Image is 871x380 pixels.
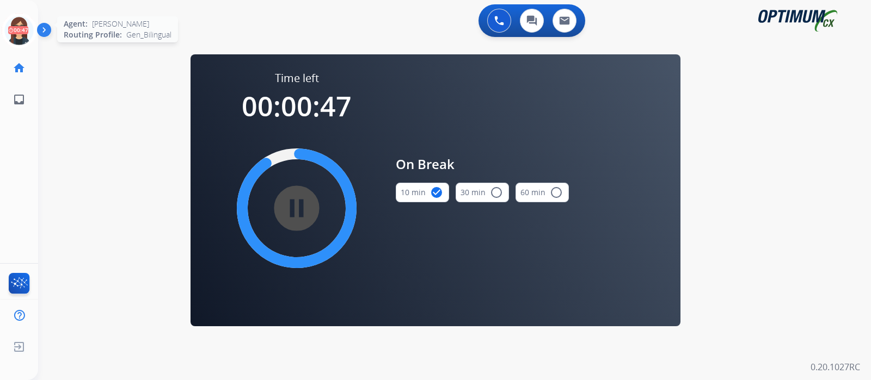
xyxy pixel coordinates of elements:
[126,29,171,40] span: Gen_Bilingual
[92,18,149,29] span: [PERSON_NAME]
[13,61,26,74] mat-icon: home
[13,93,26,106] mat-icon: inbox
[490,186,503,199] mat-icon: radio_button_unchecked
[811,360,860,373] p: 0.20.1027RC
[242,88,352,124] span: 00:00:47
[396,154,569,174] span: On Break
[516,183,569,202] button: 60 min
[275,71,319,86] span: Time left
[430,186,443,199] mat-icon: check_circle
[396,183,449,202] button: 10 min
[550,186,563,199] mat-icon: radio_button_unchecked
[456,183,509,202] button: 30 min
[290,202,303,215] mat-icon: pause_circle_filled
[64,29,122,40] span: Routing Profile:
[64,18,88,29] span: Agent:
